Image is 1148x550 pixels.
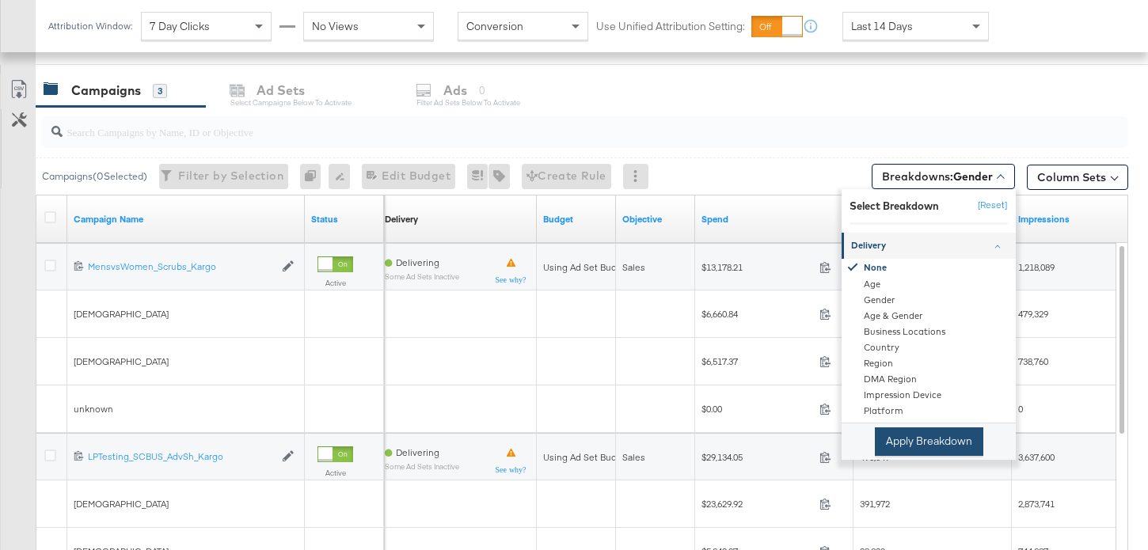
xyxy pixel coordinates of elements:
[968,193,1008,218] button: [Reset]
[1018,403,1023,415] span: 0
[882,169,993,184] span: Breakdowns:
[385,272,459,281] sub: Some Ad Sets Inactive
[74,355,169,367] span: [DEMOGRAPHIC_DATA]
[953,169,993,184] b: Gender
[150,19,210,33] span: 7 Day Clicks
[622,261,645,273] span: Sales
[385,213,418,226] a: Reflects the ability of your Ad Campaign to achieve delivery based on ad states, schedule and bud...
[385,462,459,471] sub: Some Ad Sets Inactive
[701,213,847,226] a: The total amount spent to date.
[844,404,1016,419] div: Platform
[74,213,298,226] a: Your campaign name.
[844,356,1016,372] div: Region
[701,498,813,510] span: $23,629.92
[88,260,274,273] div: MensvsWomen_Scrubs_Kargo
[701,261,813,273] span: $13,178.21
[74,308,169,320] span: [DEMOGRAPHIC_DATA]
[466,19,523,33] span: Conversion
[396,446,439,458] span: Delivering
[88,260,274,274] a: MensvsWomen_Scrubs_Kargo
[872,164,1015,189] button: Breakdowns:Gender
[74,498,169,510] span: [DEMOGRAPHIC_DATA]
[596,19,745,34] label: Use Unified Attribution Setting:
[1027,165,1128,190] button: Column Sets
[860,498,890,510] span: 391,972
[311,213,378,226] a: Shows the current state of your Ad Campaign.
[63,110,1032,141] input: Search Campaigns by Name, ID or Objective
[844,340,1016,356] div: Country
[543,261,631,274] div: Using Ad Set Budget
[74,403,113,415] span: unknown
[844,388,1016,404] div: Impression Device
[1018,355,1048,367] span: 738,760
[842,233,1016,259] a: Delivery
[312,19,359,33] span: No Views
[1018,451,1055,463] span: 3,637,600
[701,308,813,320] span: $6,660.84
[701,451,813,463] span: $29,134.05
[844,259,1016,277] div: None
[875,427,983,456] button: Apply Breakdown
[88,450,274,464] a: LPTesting_SCBUS_AdvSh_Kargo
[88,450,274,463] div: LPTesting_SCBUS_AdvSh_Kargo
[844,419,1016,435] div: Platform & Device
[844,277,1016,293] div: Age
[851,19,913,33] span: Last 14 Days
[1018,498,1055,510] span: 2,873,741
[701,403,813,415] span: $0.00
[844,309,1016,324] div: Age & Gender
[48,21,133,32] div: Attribution Window:
[844,293,1016,309] div: Gender
[543,451,631,464] div: Using Ad Set Budget
[701,355,813,367] span: $6,517.37
[844,372,1016,388] div: DMA Region
[317,468,353,478] label: Active
[851,240,1009,252] div: Delivery
[385,213,418,226] div: Delivery
[153,84,167,98] div: 3
[71,82,141,100] div: Campaigns
[622,213,689,226] a: Your campaign's objective.
[1018,308,1048,320] span: 479,329
[300,164,329,189] div: 0
[850,199,939,214] div: Select Breakdown
[396,256,439,268] span: Delivering
[622,451,645,463] span: Sales
[844,324,1016,340] div: Business Locations
[42,169,147,184] div: Campaigns ( 0 Selected)
[543,213,610,226] a: The maximum amount you're willing to spend on your ads, on average each day or over the lifetime ...
[317,278,353,288] label: Active
[1018,261,1055,273] span: 1,218,089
